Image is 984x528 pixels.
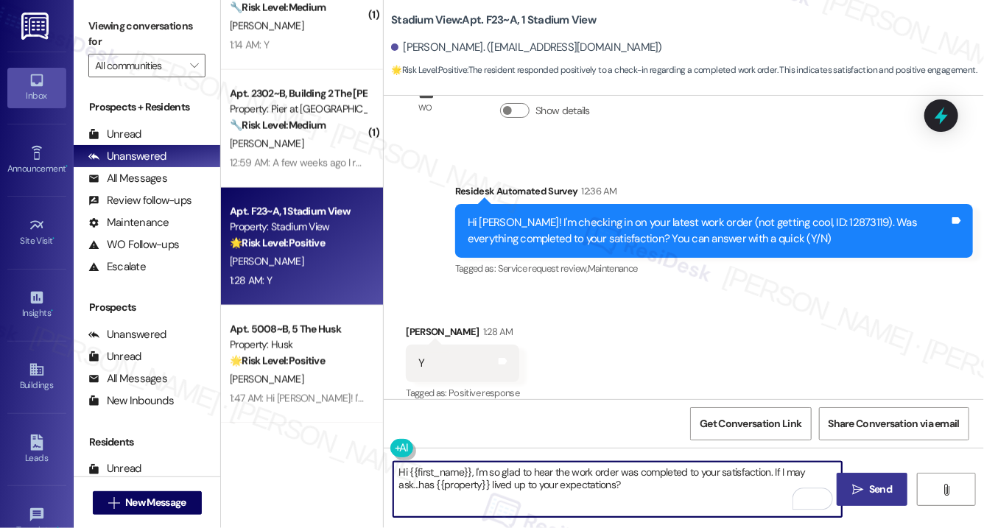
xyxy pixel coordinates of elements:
[230,102,366,117] div: Property: Pier at [GEOGRAPHIC_DATA]
[230,337,366,353] div: Property: Husk
[418,100,432,116] div: WO
[125,495,186,510] span: New Message
[66,161,68,172] span: •
[51,306,53,316] span: •
[230,137,303,150] span: [PERSON_NAME]
[455,183,973,204] div: Residesk Automated Survey
[498,262,588,275] span: Service request review ,
[190,60,198,71] i: 
[88,15,205,54] label: Viewing conversations for
[108,497,119,509] i: 
[869,482,892,497] span: Send
[479,324,513,339] div: 1:28 AM
[7,285,66,325] a: Insights •
[230,219,366,235] div: Property: Stadium View
[391,13,596,28] b: Stadium View: Apt. F23~A, 1 Stadium View
[578,183,617,199] div: 12:36 AM
[88,259,146,275] div: Escalate
[230,119,326,132] strong: 🔧 Risk Level: Medium
[391,63,977,78] span: : The resident responded positively to a check-in regarding a completed work order. This indicate...
[88,461,141,476] div: Unread
[230,322,366,337] div: Apt. 5008~B, 5 The Husk
[88,371,167,387] div: All Messages
[535,103,590,119] label: Show details
[21,13,52,40] img: ResiDesk Logo
[74,434,220,450] div: Residents
[393,462,842,517] textarea: To enrich screen reader interactions, please activate Accessibility in Grammarly extension settings
[88,127,141,142] div: Unread
[230,1,326,14] strong: 🔧 Risk Level: Medium
[88,349,141,365] div: Unread
[819,407,969,440] button: Share Conversation via email
[88,393,174,409] div: New Inbounds
[230,255,303,268] span: [PERSON_NAME]
[230,274,272,287] div: 1:28 AM: Y
[74,300,220,315] div: Prospects
[230,354,325,367] strong: 🌟 Risk Level: Positive
[690,407,811,440] button: Get Conversation Link
[700,416,801,432] span: Get Conversation Link
[391,64,467,76] strong: 🌟 Risk Level: Positive
[406,382,519,404] div: Tagged as:
[88,237,179,253] div: WO Follow-ups
[230,86,366,102] div: Apt. 2302~B, Building 2 The [PERSON_NAME]
[7,357,66,397] a: Buildings
[941,484,952,496] i: 
[53,233,55,244] span: •
[93,491,202,515] button: New Message
[588,262,638,275] span: Maintenance
[230,204,366,219] div: Apt. F23~A, 1 Stadium View
[88,171,167,186] div: All Messages
[418,356,424,371] div: Y
[230,392,953,405] div: 1:47 AM: Hi [PERSON_NAME]! I'm so glad to hear you're happy with your home. Welcome to our commun...
[230,373,303,386] span: [PERSON_NAME]
[230,236,325,250] strong: 🌟 Risk Level: Positive
[7,430,66,470] a: Leads
[74,99,220,115] div: Prospects + Residents
[468,215,949,247] div: Hi [PERSON_NAME]! I'm checking in on your latest work order (not getting cool, ID: 12873119). Was...
[406,324,519,345] div: [PERSON_NAME]
[88,193,191,208] div: Review follow-ups
[230,38,269,52] div: 1:14 AM: Y
[391,40,662,55] div: [PERSON_NAME]. ([EMAIL_ADDRESS][DOMAIN_NAME])
[88,215,169,230] div: Maintenance
[7,68,66,108] a: Inbox
[230,19,303,32] span: [PERSON_NAME]
[837,473,908,506] button: Send
[852,484,863,496] i: 
[88,149,166,164] div: Unanswered
[7,213,66,253] a: Site Visit •
[829,416,960,432] span: Share Conversation via email
[88,327,166,342] div: Unanswered
[455,258,973,279] div: Tagged as:
[95,54,182,77] input: All communities
[449,387,519,399] span: Positive response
